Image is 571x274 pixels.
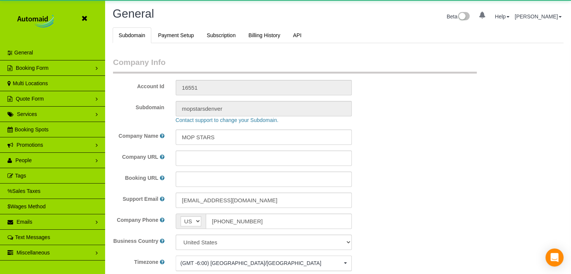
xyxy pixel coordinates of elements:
a: Subscription [201,27,242,43]
span: Booking Form [16,65,48,71]
span: Text Messages [15,234,50,240]
a: Billing History [243,27,286,43]
label: Company Phone [117,216,158,224]
span: Multi Locations [13,80,48,86]
label: Support Email [123,195,158,203]
img: Automaid Logo [13,13,60,30]
button: (GMT -6:00) [GEOGRAPHIC_DATA]/[GEOGRAPHIC_DATA] [176,256,352,271]
label: Subdomain [107,101,170,111]
span: General [113,7,154,20]
div: Open Intercom Messenger [545,248,563,266]
a: Help [495,14,509,20]
span: People [15,157,32,163]
div: Contact support to change your Subdomain. [170,116,545,124]
a: Beta [447,14,470,20]
span: Wages Method [11,203,46,209]
span: Quote Form [16,96,44,102]
a: API [287,27,307,43]
span: Miscellaneous [17,250,50,256]
label: Company URL [122,153,158,161]
ol: Choose Timezone [176,256,352,271]
span: Booking Spots [15,126,48,132]
span: Promotions [17,142,43,148]
a: Payment Setup [152,27,200,43]
span: Services [17,111,37,117]
a: Subdomain [113,27,151,43]
a: [PERSON_NAME] [515,14,562,20]
span: Tags [15,173,26,179]
input: Phone [206,214,352,229]
label: Company Name [119,132,158,140]
span: (GMT -6:00) [GEOGRAPHIC_DATA]/[GEOGRAPHIC_DATA] [181,259,342,267]
span: General [14,50,33,56]
label: Account Id [107,80,170,90]
label: Booking URL [125,174,158,182]
img: New interface [457,12,470,22]
label: Timezone [134,258,158,266]
span: Emails [17,219,32,225]
label: Business Country [113,237,158,245]
legend: Company Info [113,57,477,74]
span: Sales Taxes [12,188,40,194]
